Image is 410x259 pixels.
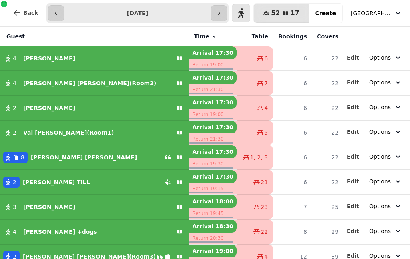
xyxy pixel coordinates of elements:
[309,4,342,23] button: Create
[264,104,268,112] span: 4
[189,145,237,158] p: Arrival 17:30
[273,170,312,195] td: 6
[264,129,268,137] span: 5
[312,170,343,195] td: 22
[273,120,312,145] td: 6
[364,125,407,139] button: Options
[194,32,217,40] button: Time
[194,32,209,40] span: Time
[189,121,237,133] p: Arrival 17:30
[347,153,359,161] button: Edit
[364,100,407,114] button: Options
[189,59,237,70] p: Return 19:00
[6,3,45,22] button: Back
[23,10,38,16] span: Back
[369,78,391,86] span: Options
[273,46,312,71] td: 6
[23,79,156,87] p: [PERSON_NAME] [PERSON_NAME](Room2)
[347,55,359,60] span: Edit
[364,174,407,189] button: Options
[23,203,75,211] p: [PERSON_NAME]
[273,195,312,219] td: 7
[13,203,16,211] span: 3
[347,179,359,184] span: Edit
[369,177,391,185] span: Options
[189,195,237,208] p: Arrival 18:00
[189,46,237,59] p: Arrival 17:30
[189,158,237,169] p: Return 19:30
[347,129,359,135] span: Edit
[347,104,359,110] span: Edit
[271,10,280,16] span: 52
[189,208,237,219] p: Return 19:45
[347,154,359,159] span: Edit
[23,104,75,112] p: [PERSON_NAME]
[250,153,268,161] span: 1, 2, 3
[254,4,309,23] button: 5217
[189,170,237,183] p: Arrival 17:30
[347,253,359,259] span: Edit
[13,79,16,87] span: 4
[273,145,312,170] td: 6
[23,178,90,186] p: [PERSON_NAME] TILL
[364,75,407,90] button: Options
[312,219,343,244] td: 29
[21,153,24,161] span: 8
[364,199,407,213] button: Options
[261,178,268,186] span: 21
[13,178,16,186] span: 2
[364,50,407,65] button: Options
[189,109,237,120] p: Return 19:00
[13,228,16,236] span: 4
[369,128,391,136] span: Options
[347,54,359,62] button: Edit
[369,227,391,235] span: Options
[273,71,312,96] td: 6
[369,153,391,161] span: Options
[347,203,359,209] span: Edit
[369,202,391,210] span: Options
[264,79,268,87] span: 7
[13,129,16,137] span: 2
[189,71,237,84] p: Arrival 17:30
[23,129,114,137] p: Val [PERSON_NAME](Room1)
[347,227,359,235] button: Edit
[312,145,343,170] td: 22
[347,80,359,85] span: Edit
[315,10,336,16] span: Create
[261,228,268,236] span: 22
[290,10,299,16] span: 17
[364,224,407,238] button: Options
[364,149,407,164] button: Options
[347,78,359,86] button: Edit
[264,54,268,62] span: 6
[351,9,391,17] span: [GEOGRAPHIC_DATA]
[189,96,237,109] p: Arrival 17:30
[312,120,343,145] td: 22
[13,54,16,62] span: 4
[312,71,343,96] td: 22
[273,219,312,244] td: 8
[369,54,391,62] span: Options
[347,202,359,210] button: Edit
[273,27,312,46] th: Bookings
[347,177,359,185] button: Edit
[23,228,97,236] p: [PERSON_NAME] +dogs
[31,153,137,161] p: [PERSON_NAME] [PERSON_NAME]
[189,133,237,145] p: Return 21:30
[189,233,237,244] p: Return 20:30
[23,54,75,62] p: [PERSON_NAME]
[273,96,312,120] td: 6
[189,220,237,233] p: Arrival 18:30
[347,228,359,234] span: Edit
[13,104,16,112] span: 2
[346,6,407,20] button: [GEOGRAPHIC_DATA]
[189,84,237,95] p: Return 21:30
[347,103,359,111] button: Edit
[189,245,237,257] p: Arrival 19:00
[369,103,391,111] span: Options
[347,128,359,136] button: Edit
[312,46,343,71] td: 22
[312,96,343,120] td: 22
[312,195,343,219] td: 25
